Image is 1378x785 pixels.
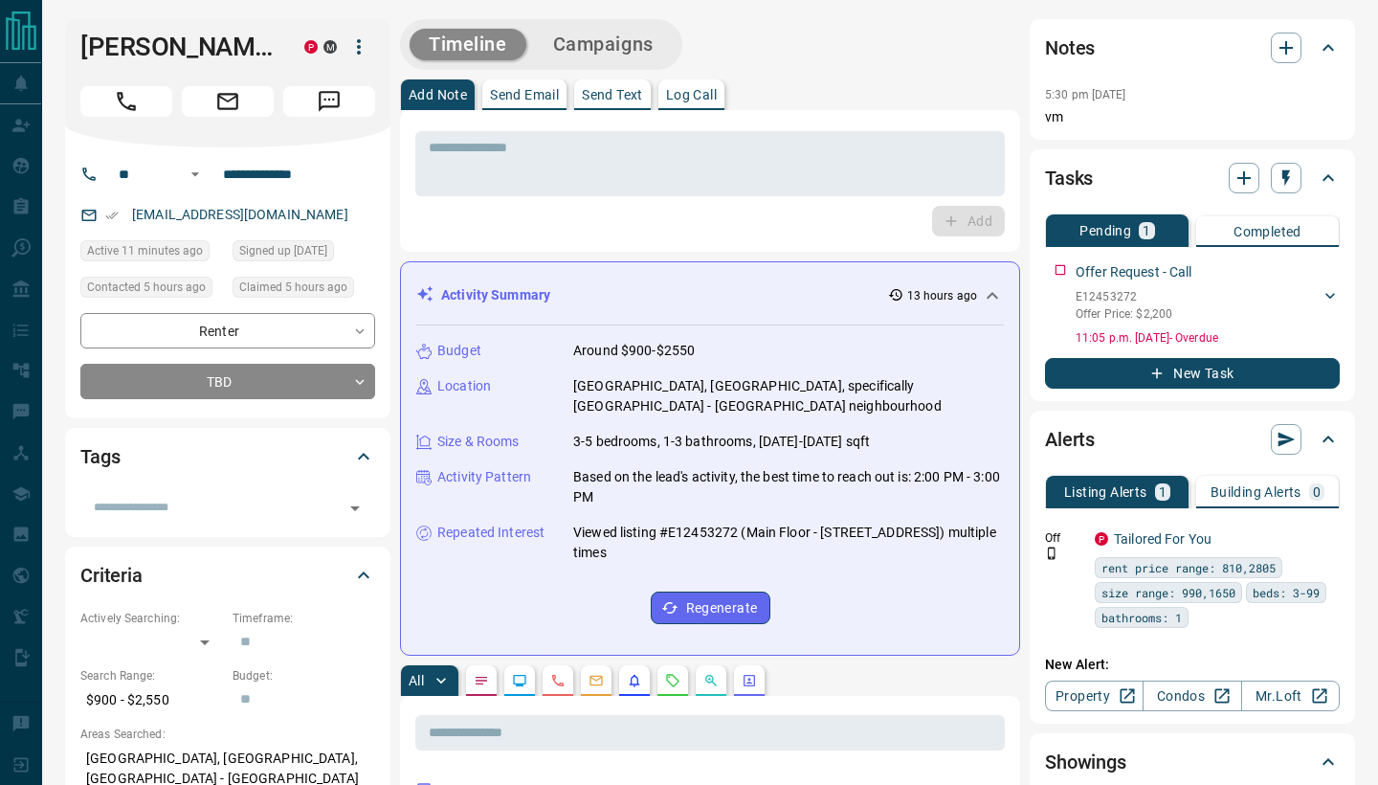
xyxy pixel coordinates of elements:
p: All [409,674,424,687]
svg: Emails [589,673,604,688]
p: Send Email [490,88,559,101]
p: Viewed listing #E12453272 (Main Floor - [STREET_ADDRESS]) multiple times [573,523,1004,563]
div: Tags [80,434,375,480]
svg: Listing Alerts [627,673,642,688]
svg: Requests [665,673,680,688]
a: Mr.Loft [1241,681,1340,711]
p: Actively Searching: [80,610,223,627]
svg: Notes [474,673,489,688]
span: bathrooms: 1 [1101,608,1182,627]
div: Notes [1045,25,1340,71]
h2: Tags [80,441,120,472]
span: Email [182,86,274,117]
p: Based on the lead's activity, the best time to reach out is: 2:00 PM - 3:00 PM [573,467,1004,507]
svg: Push Notification Only [1045,547,1058,560]
p: 0 [1313,485,1321,499]
p: vm [1045,107,1340,127]
span: rent price range: 810,2805 [1101,558,1276,577]
div: property.ca [304,40,318,54]
span: Active 11 minutes ago [87,241,203,260]
span: size range: 990,1650 [1101,583,1235,602]
span: Message [283,86,375,117]
div: mrloft.ca [323,40,337,54]
svg: Email Verified [105,209,119,222]
button: New Task [1045,358,1340,389]
svg: Opportunities [703,673,719,688]
div: Renter [80,313,375,348]
h2: Notes [1045,33,1095,63]
svg: Agent Actions [742,673,757,688]
button: Open [184,163,207,186]
p: [GEOGRAPHIC_DATA], [GEOGRAPHIC_DATA], specifically [GEOGRAPHIC_DATA] - [GEOGRAPHIC_DATA] neighbou... [573,376,1004,416]
p: 3-5 bedrooms, 1-3 bathrooms, [DATE]-[DATE] sqft [573,432,870,452]
a: Tailored For You [1114,531,1211,547]
div: Sun Oct 12 2025 [80,240,223,267]
h2: Tasks [1045,163,1093,193]
svg: Lead Browsing Activity [512,673,527,688]
p: Around $900-$2550 [573,341,695,361]
h1: [PERSON_NAME] [80,32,276,62]
div: Showings [1045,739,1340,785]
a: Condos [1143,681,1241,711]
p: Areas Searched: [80,726,375,743]
p: Offer Request - Call [1076,262,1192,282]
span: Claimed 5 hours ago [239,278,347,297]
p: Repeated Interest [437,523,545,543]
p: 13 hours ago [907,287,977,304]
p: Offer Price: $2,200 [1076,305,1172,323]
h2: Showings [1045,747,1126,777]
span: Call [80,86,172,117]
h2: Alerts [1045,424,1095,455]
p: Activity Summary [441,285,550,305]
p: Size & Rooms [437,432,520,452]
h2: Criteria [80,560,143,591]
p: E12453272 [1076,288,1172,305]
button: Regenerate [651,592,770,624]
div: Sun Oct 12 2025 [233,277,375,303]
div: Criteria [80,552,375,598]
p: 11:05 p.m. [DATE] - Overdue [1076,329,1340,347]
p: Location [437,376,491,396]
span: Signed up [DATE] [239,241,327,260]
p: Off [1045,529,1083,547]
button: Open [342,495,368,522]
p: Budget: [233,667,375,684]
div: Wed Apr 05 2023 [233,240,375,267]
p: Listing Alerts [1064,485,1147,499]
p: Add Note [409,88,467,101]
button: Campaigns [534,29,673,60]
p: Budget [437,341,481,361]
p: Log Call [666,88,717,101]
p: Pending [1079,224,1131,237]
p: $900 - $2,550 [80,684,223,716]
div: TBD [80,364,375,399]
button: Timeline [410,29,526,60]
div: property.ca [1095,532,1108,546]
span: Contacted 5 hours ago [87,278,206,297]
div: Activity Summary13 hours ago [416,278,1004,313]
p: Building Alerts [1211,485,1301,499]
p: 1 [1159,485,1167,499]
p: Search Range: [80,667,223,684]
div: E12453272Offer Price: $2,200 [1076,284,1340,326]
p: Completed [1234,225,1301,238]
p: New Alert: [1045,655,1340,675]
span: beds: 3-99 [1253,583,1320,602]
svg: Calls [550,673,566,688]
p: 5:30 pm [DATE] [1045,88,1126,101]
div: Sun Oct 12 2025 [80,277,223,303]
p: 1 [1143,224,1150,237]
p: Timeframe: [233,610,375,627]
a: [EMAIL_ADDRESS][DOMAIN_NAME] [132,207,348,222]
div: Alerts [1045,416,1340,462]
div: Tasks [1045,155,1340,201]
a: Property [1045,681,1144,711]
p: Send Text [582,88,643,101]
p: Activity Pattern [437,467,531,487]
